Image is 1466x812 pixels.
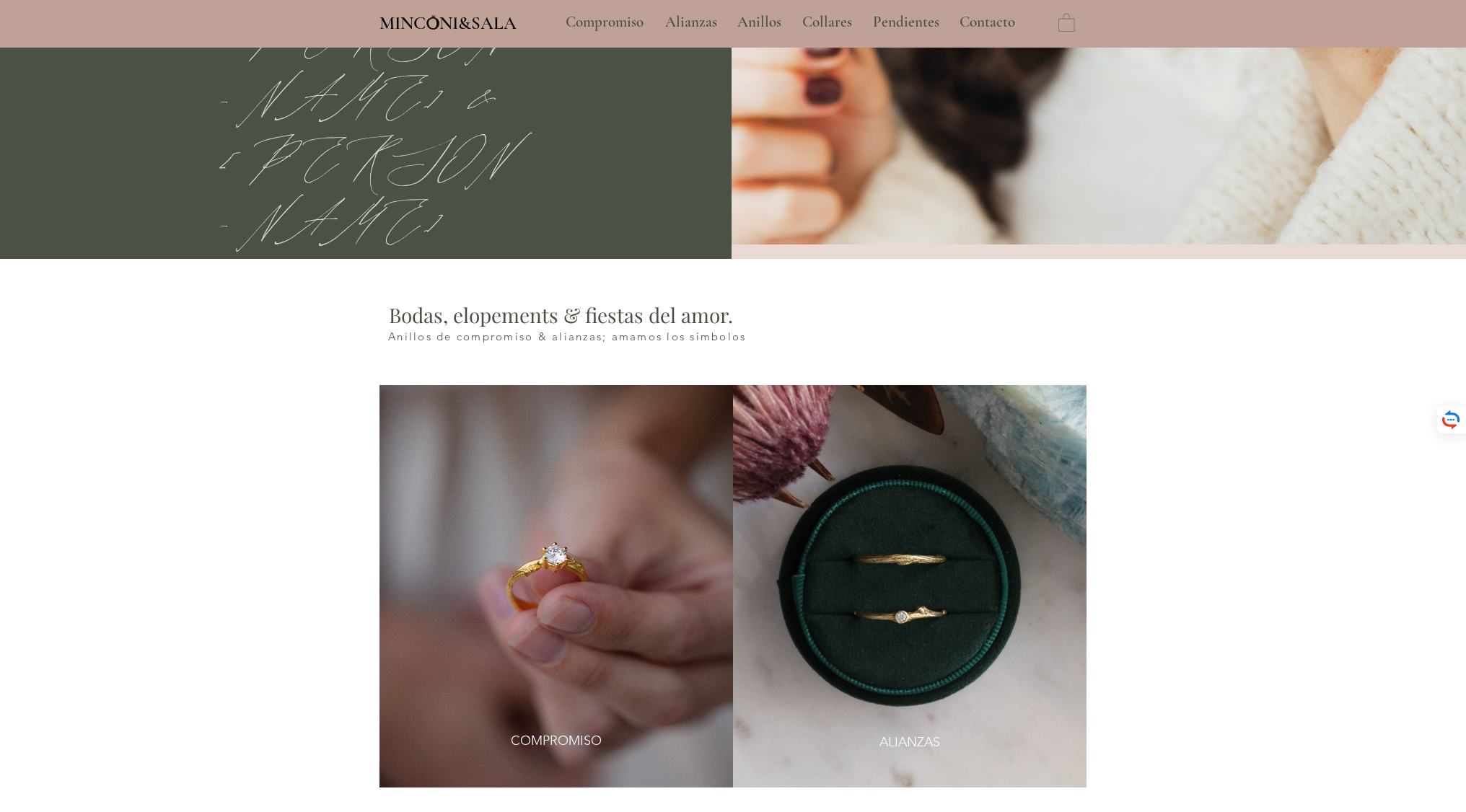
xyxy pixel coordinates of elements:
[379,385,733,787] img: anillos de compromiso artesanales.jpg
[857,726,962,759] a: ALIANZAS
[379,12,517,34] span: MINCONI&SALA
[730,4,789,40] p: Anillos
[388,330,746,343] span: Anillos de compromiso & alianzas; amamos los símbolos
[555,4,654,40] a: Compromiso
[654,4,727,40] a: Alianzas
[727,4,791,40] a: Anillos
[879,733,940,751] span: ALIANZAS
[389,301,733,328] span: Bodas, elopements & fiestas del amor.
[791,4,862,40] a: Collares
[504,723,608,759] a: COMPROMISO
[511,732,602,750] span: COMPROMISO
[949,4,1027,40] a: Contacto
[379,9,517,33] a: MINCONI&SALA
[733,385,1087,787] img: Pruno · Alianzas Artesanales Minconi Sala (7).JPG
[427,15,439,30] img: Minconi Sala
[795,4,859,40] p: Collares
[527,4,1055,40] nav: Sitio
[862,4,949,40] a: Pendientes
[558,4,651,40] p: Compromiso
[658,4,724,40] p: Alianzas
[952,4,1022,40] p: Contacto
[866,4,947,40] p: Pendientes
